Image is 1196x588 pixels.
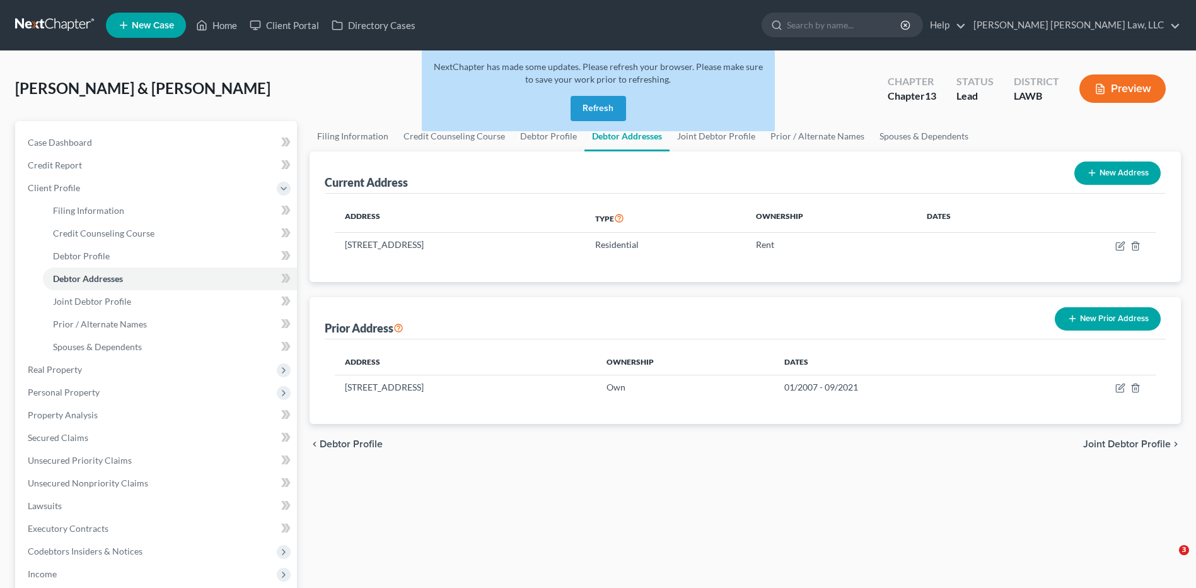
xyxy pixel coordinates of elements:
a: Prior / Alternate Names [763,121,872,151]
a: [PERSON_NAME] [PERSON_NAME] Law, LLC [967,14,1180,37]
td: 01/2007 - 09/2021 [774,375,1022,399]
span: Executory Contracts [28,523,108,534]
a: Filing Information [43,199,297,222]
a: Client Portal [243,14,325,37]
button: chevron_left Debtor Profile [310,439,383,449]
a: Executory Contracts [18,517,297,540]
div: Current Address [325,175,408,190]
td: [STREET_ADDRESS] [335,233,585,257]
iframe: Intercom live chat [1153,545,1183,575]
a: Unsecured Priority Claims [18,449,297,472]
button: Joint Debtor Profile chevron_right [1083,439,1181,449]
th: Address [335,204,585,233]
span: 13 [925,90,936,102]
span: Filing Information [53,205,124,216]
span: 3 [1179,545,1189,555]
span: NextChapter has made some updates. Please refresh your browser. Please make sure to save your wor... [434,61,763,85]
span: Lawsuits [28,500,62,511]
span: [PERSON_NAME] & [PERSON_NAME] [15,79,270,97]
a: Credit Counseling Course [43,222,297,245]
div: LAWB [1014,89,1059,103]
th: Dates [774,350,1022,375]
span: Unsecured Nonpriority Claims [28,478,148,488]
th: Address [335,350,596,375]
span: Income [28,568,57,579]
a: Credit Report [18,154,297,177]
a: Debtor Addresses [43,268,297,290]
span: Credit Counseling Course [53,228,154,238]
th: Type [585,204,746,233]
a: Debtor Profile [43,245,297,268]
span: New Case [132,21,174,30]
span: Property Analysis [28,409,98,420]
span: Secured Claims [28,432,88,443]
th: Dates [917,204,1028,233]
span: Debtor Profile [320,439,383,449]
a: Help [924,14,966,37]
span: Real Property [28,364,82,375]
span: Personal Property [28,387,100,397]
a: Unsecured Nonpriority Claims [18,472,297,495]
td: Own [596,375,775,399]
a: Case Dashboard [18,131,297,154]
span: Spouses & Dependents [53,341,142,352]
th: Ownership [746,204,916,233]
a: Directory Cases [325,14,422,37]
i: chevron_left [310,439,320,449]
i: chevron_right [1171,439,1181,449]
th: Ownership [596,350,775,375]
a: Joint Debtor Profile [43,290,297,313]
span: Client Profile [28,182,80,193]
span: Codebtors Insiders & Notices [28,546,142,556]
a: Property Analysis [18,404,297,426]
a: Lawsuits [18,495,297,517]
a: Spouses & Dependents [43,336,297,358]
a: Credit Counseling Course [396,121,513,151]
div: Lead [956,89,994,103]
button: Refresh [571,96,626,121]
div: Chapter [888,74,936,89]
span: Prior / Alternate Names [53,319,147,329]
span: Credit Report [28,160,82,170]
a: Home [190,14,243,37]
span: Debtor Addresses [53,273,123,284]
span: Unsecured Priority Claims [28,455,132,466]
div: Chapter [888,89,936,103]
button: Preview [1079,74,1166,103]
span: Case Dashboard [28,137,92,148]
a: Filing Information [310,121,396,151]
div: Prior Address [325,320,404,336]
span: Debtor Profile [53,250,110,261]
a: Prior / Alternate Names [43,313,297,336]
span: Joint Debtor Profile [1083,439,1171,449]
div: Status [956,74,994,89]
td: Rent [746,233,916,257]
button: New Address [1074,162,1161,185]
input: Search by name... [787,13,902,37]
td: [STREET_ADDRESS] [335,375,596,399]
button: New Prior Address [1055,307,1161,331]
td: Residential [585,233,746,257]
a: Spouses & Dependents [872,121,976,151]
span: Joint Debtor Profile [53,296,131,307]
a: Secured Claims [18,426,297,449]
div: District [1014,74,1059,89]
